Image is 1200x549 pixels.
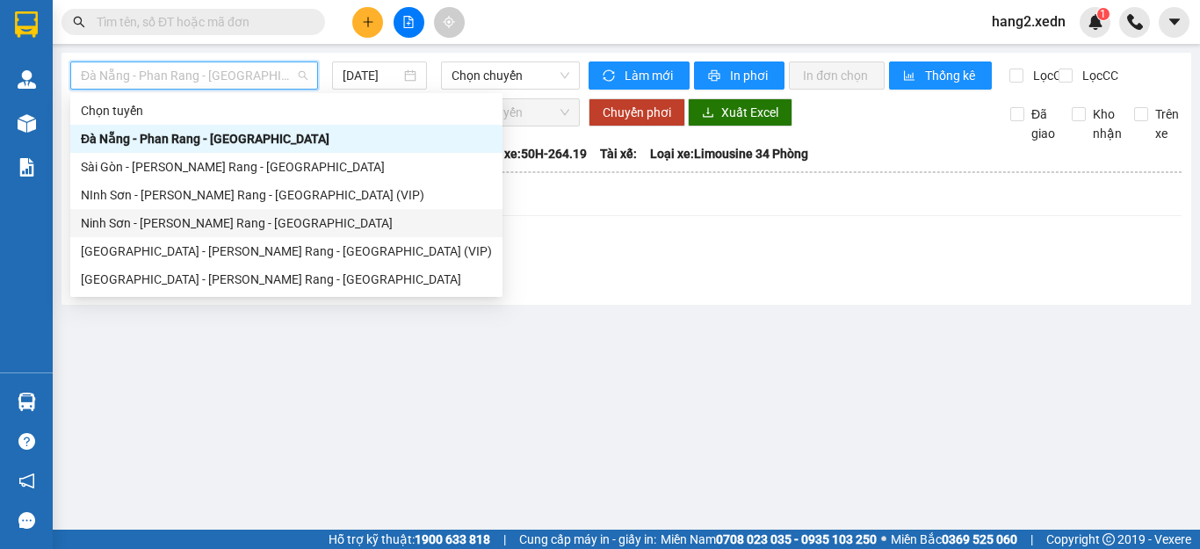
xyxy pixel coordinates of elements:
[1024,105,1062,143] span: Đã giao
[1159,7,1189,38] button: caret-down
[18,512,35,529] span: message
[18,473,35,489] span: notification
[362,16,374,28] span: plus
[903,69,918,83] span: bar-chart
[343,66,401,85] input: 14/10/2025
[81,129,492,148] div: Đà Nẵng - Phan Rang - [GEOGRAPHIC_DATA]
[70,209,502,237] div: Ninh Sơn - Phan Rang - Sài Gòn
[70,97,502,125] div: Chọn tuyến
[18,70,36,89] img: warehouse-icon
[881,536,886,543] span: ⚪️
[452,99,569,126] span: Chọn chuyến
[688,98,792,126] button: downloadXuất Excel
[1127,14,1143,30] img: phone-icon
[503,530,506,549] span: |
[70,265,502,293] div: Sài Gòn - Phan Rang - Ninh Sơn
[978,11,1080,33] span: hang2.xedn
[603,69,618,83] span: sync
[70,153,502,181] div: Sài Gòn - Phan Rang - Đà Nẵng
[625,66,676,85] span: Làm mới
[73,16,85,28] span: search
[18,393,36,411] img: warehouse-icon
[1102,533,1115,545] span: copyright
[694,61,784,90] button: printerIn phơi
[730,66,770,85] span: In phơi
[1167,14,1182,30] span: caret-down
[81,101,492,120] div: Chọn tuyến
[1148,105,1186,143] span: Trên xe
[519,530,656,549] span: Cung cấp máy in - giấy in:
[81,185,492,205] div: NInh Sơn - [PERSON_NAME] Rang - [GEOGRAPHIC_DATA] (VIP)
[443,16,455,28] span: aim
[81,242,492,261] div: [GEOGRAPHIC_DATA] - [PERSON_NAME] Rang - [GEOGRAPHIC_DATA] (VIP)
[70,125,502,153] div: Đà Nẵng - Phan Rang - Sài Gòn
[81,157,492,177] div: Sài Gòn - [PERSON_NAME] Rang - [GEOGRAPHIC_DATA]
[18,158,36,177] img: solution-icon
[589,61,690,90] button: syncLàm mới
[889,61,992,90] button: bar-chartThống kê
[81,270,492,289] div: [GEOGRAPHIC_DATA] - [PERSON_NAME] Rang - [GEOGRAPHIC_DATA]
[789,61,885,90] button: In đơn chọn
[434,7,465,38] button: aim
[650,144,808,163] span: Loại xe: Limousine 34 Phòng
[488,144,587,163] span: Số xe: 50H-264.19
[942,532,1017,546] strong: 0369 525 060
[402,16,415,28] span: file-add
[70,181,502,209] div: NInh Sơn - Phan Rang - Sài Gòn (VIP)
[1088,14,1103,30] img: icon-new-feature
[1097,8,1110,20] sup: 1
[329,530,490,549] span: Hỗ trợ kỹ thuật:
[589,98,685,126] button: Chuyển phơi
[18,433,35,450] span: question-circle
[81,213,492,233] div: Ninh Sơn - [PERSON_NAME] Rang - [GEOGRAPHIC_DATA]
[1086,105,1129,143] span: Kho nhận
[600,144,637,163] span: Tài xế:
[70,237,502,265] div: Sài Gòn - Phan Rang - Ninh Sơn (VIP)
[661,530,877,549] span: Miền Nam
[415,532,490,546] strong: 1900 633 818
[97,12,304,32] input: Tìm tên, số ĐT hoặc mã đơn
[708,69,723,83] span: printer
[925,66,978,85] span: Thống kê
[352,7,383,38] button: plus
[81,62,307,89] span: Đà Nẵng - Phan Rang - Sài Gòn
[1100,8,1106,20] span: 1
[1030,530,1033,549] span: |
[394,7,424,38] button: file-add
[15,11,38,38] img: logo-vxr
[716,532,877,546] strong: 0708 023 035 - 0935 103 250
[18,114,36,133] img: warehouse-icon
[452,62,569,89] span: Chọn chuyến
[1075,66,1121,85] span: Lọc CC
[1026,66,1072,85] span: Lọc CR
[891,530,1017,549] span: Miền Bắc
